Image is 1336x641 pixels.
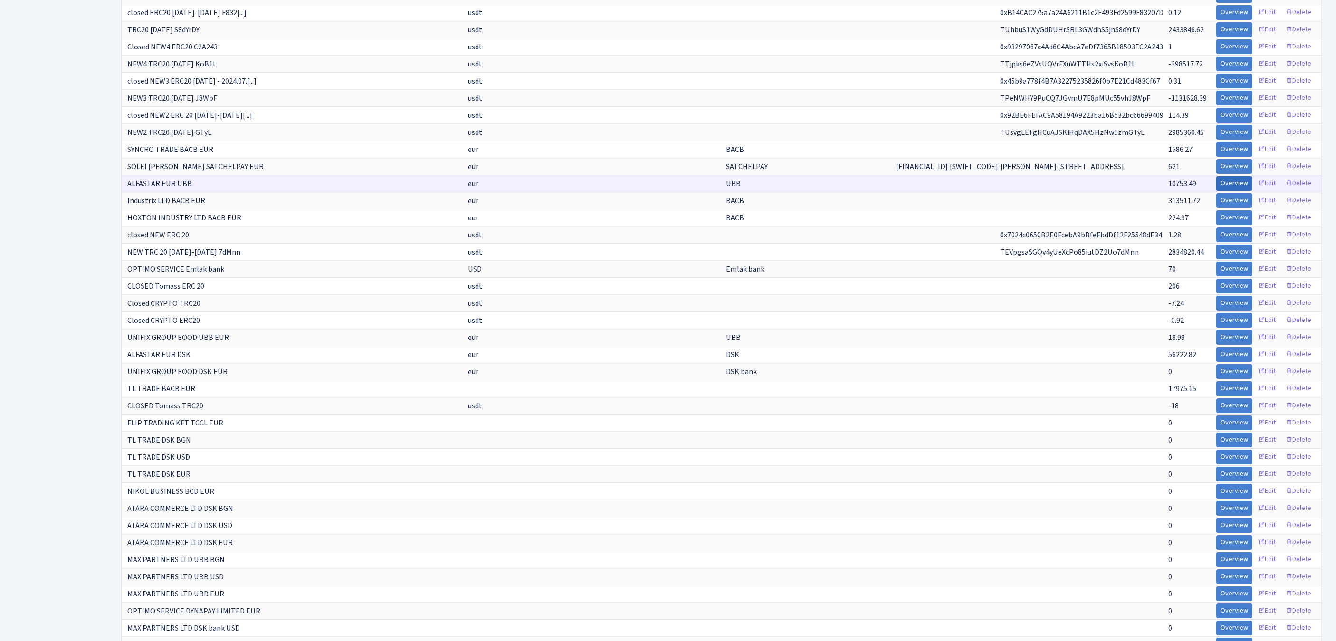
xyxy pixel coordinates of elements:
[1168,623,1172,633] span: 0
[1254,552,1280,567] a: Edit
[1216,621,1252,635] a: Overview
[1281,415,1316,430] a: Delete
[1254,5,1280,20] a: Edit
[1281,586,1316,601] a: Delete
[1216,501,1252,516] a: Overview
[726,144,744,155] span: BACB
[1281,330,1316,345] a: Delete
[1216,364,1252,379] a: Overview
[1216,467,1252,481] a: Overview
[468,349,478,360] span: eur
[127,161,264,172] span: SOLEI [PERSON_NAME] SATCHELPAY EUR
[1254,398,1280,413] a: Edit
[1254,39,1280,54] a: Edit
[1168,589,1172,599] span: 0
[1216,22,1252,37] a: Overview
[1254,193,1280,208] a: Edit
[1254,381,1280,396] a: Edit
[127,230,189,240] span: closed NEW ERC 20
[1216,74,1252,88] a: Overview
[1254,450,1280,464] a: Edit
[726,179,741,189] span: UBB
[127,555,225,565] span: MAX PARTNERS LTD UBB BGN
[1216,415,1252,430] a: Overview
[1216,330,1252,345] a: Overview
[726,367,757,377] span: DSK bank
[1281,159,1316,174] a: Delete
[1216,108,1252,123] a: Overview
[1168,161,1180,172] span: 621
[1254,586,1280,601] a: Edit
[1254,484,1280,499] a: Edit
[1168,264,1176,274] span: 70
[127,623,240,633] span: MAX PARTNERS LTD DSK bank USD
[1254,518,1280,533] a: Edit
[127,196,205,206] span: Industrix LTD BACB EUR
[1168,367,1172,377] span: 0
[1168,8,1181,18] span: 0.12
[1000,93,1150,104] span: TPeNWHY9PuCQ7JGvmU7E8pMUc55vhJ8WpF
[468,59,482,69] span: usdt
[1168,42,1172,52] span: 1
[1281,108,1316,123] a: Delete
[1216,569,1252,584] a: Overview
[1281,433,1316,447] a: Delete
[1216,398,1252,413] a: Overview
[127,315,200,326] span: Closed CRYPTO ERC20
[1254,467,1280,481] a: Edit
[1168,503,1172,514] span: 0
[1168,110,1189,121] span: 114.39
[127,384,195,394] span: TL TRADE BACB EUR
[726,196,744,206] span: BACB
[1281,501,1316,516] a: Delete
[127,469,191,480] span: TL TRADE DSK EUR
[127,589,224,599] span: MAX PARTNERS LTD UBB EUR
[1216,125,1252,140] a: Overview
[726,213,744,223] span: BACB
[127,281,204,292] span: CLOSED Tomass ERC 20
[127,332,229,343] span: UNIFIX GROUP EOOD UBB EUR
[1254,210,1280,225] a: Edit
[1281,245,1316,259] a: Delete
[726,349,739,360] span: DSK
[468,110,482,121] span: usdt
[1281,22,1316,37] a: Delete
[127,418,223,428] span: FLIP TRADING KFT TCCL EUR
[1281,74,1316,88] a: Delete
[1168,452,1172,462] span: 0
[127,213,241,223] span: HOXTON INDUSTRY LTD BACB EUR
[468,8,482,18] span: usdt
[1216,347,1252,362] a: Overview
[1216,433,1252,447] a: Overview
[1254,125,1280,140] a: Edit
[1000,8,1164,18] span: 0xB14CAC275a7a24A6211B1c2F493Fd2599F83207D
[950,161,998,172] span: [SWIFT_CODE]
[1281,296,1316,311] a: Delete
[1281,484,1316,499] a: Delete
[468,144,478,155] span: eur
[1281,193,1316,208] a: Delete
[127,264,224,274] span: OPTIMO SERVICE Emlak bank
[1000,59,1135,69] span: TTjpks6eZVsUQVrFXuWTTHs2xiSvsKoB1t
[1216,39,1252,54] a: Overview
[1254,108,1280,123] a: Edit
[1254,176,1280,191] a: Edit
[1216,586,1252,601] a: Overview
[1168,555,1172,565] span: 0
[1216,210,1252,225] a: Overview
[127,59,216,69] span: NEW4 TRC20 [DATE] KoB1t
[1281,347,1316,362] a: Delete
[127,452,190,462] span: TL TRADE DSK USD
[468,401,482,411] span: usdt
[1168,59,1203,69] span: -398517.72
[127,25,200,35] span: TRC20 [DATE] S8dYrDY
[1216,5,1252,20] a: Overview
[1216,381,1252,396] a: Overview
[1000,161,1124,172] span: [PERSON_NAME] [STREET_ADDRESS]
[1000,76,1160,86] span: 0x45b9a778f4B7A32275235826f0b7E21Cd483Cf67
[1281,5,1316,20] a: Delete
[1168,469,1172,480] span: 0
[1168,418,1172,428] span: 0
[127,572,224,582] span: MAX PARTNERS LTD UBB USD
[1254,364,1280,379] a: Edit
